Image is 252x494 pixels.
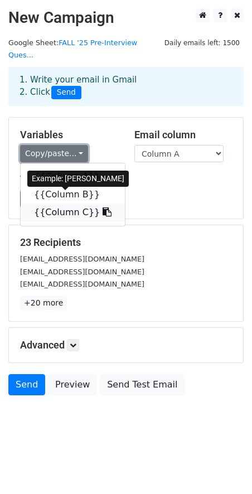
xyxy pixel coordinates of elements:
a: {{Column B}} [21,186,125,204]
h5: 23 Recipients [20,236,232,249]
a: Preview [48,374,97,395]
small: [EMAIL_ADDRESS][DOMAIN_NAME] [20,268,144,276]
small: [EMAIL_ADDRESS][DOMAIN_NAME] [20,280,144,288]
h5: Variables [20,129,118,141]
a: Send Test Email [100,374,185,395]
div: 1. Write your email in Gmail 2. Click [11,74,241,99]
iframe: Chat Widget [196,440,252,494]
a: Daily emails left: 1500 [161,38,244,47]
small: [EMAIL_ADDRESS][DOMAIN_NAME] [20,255,144,263]
a: {{Column A}} [21,168,125,186]
a: +20 more [20,296,67,310]
span: Send [51,86,81,99]
small: Google Sheet: [8,38,137,60]
h2: New Campaign [8,8,244,27]
div: Example: [PERSON_NAME] [27,171,129,187]
a: FALL '25 Pre-Interview Ques... [8,38,137,60]
h5: Advanced [20,339,232,351]
a: {{Column C}} [21,204,125,221]
a: Send [8,374,45,395]
a: Copy/paste... [20,145,88,162]
h5: Email column [134,129,232,141]
span: Daily emails left: 1500 [161,37,244,49]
